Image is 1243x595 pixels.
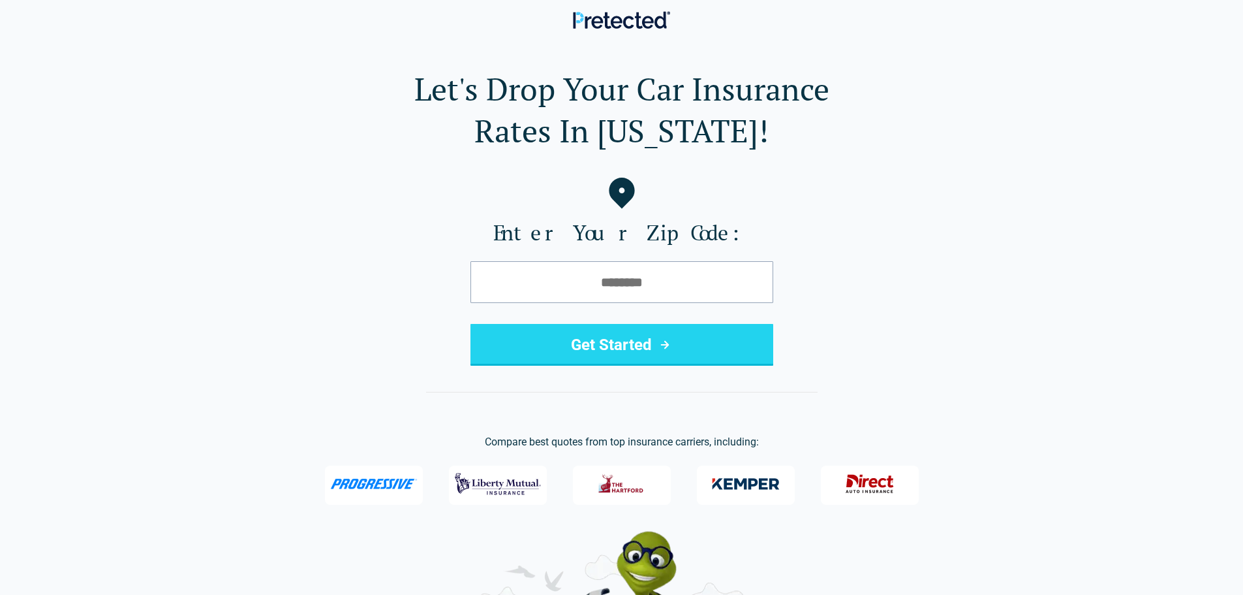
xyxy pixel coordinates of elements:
p: Compare best quotes from top insurance carriers, including: [21,434,1222,450]
h1: Let's Drop Your Car Insurance Rates In [US_STATE]! [21,68,1222,152]
img: The Hartford [590,467,654,501]
button: Get Started [470,324,773,366]
img: Pretected [573,11,670,29]
img: Direct General [838,467,902,501]
label: Enter Your Zip Code: [21,219,1222,246]
img: Progressive [330,479,418,489]
img: Liberty Mutual [455,467,541,501]
img: Kemper [703,467,789,501]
